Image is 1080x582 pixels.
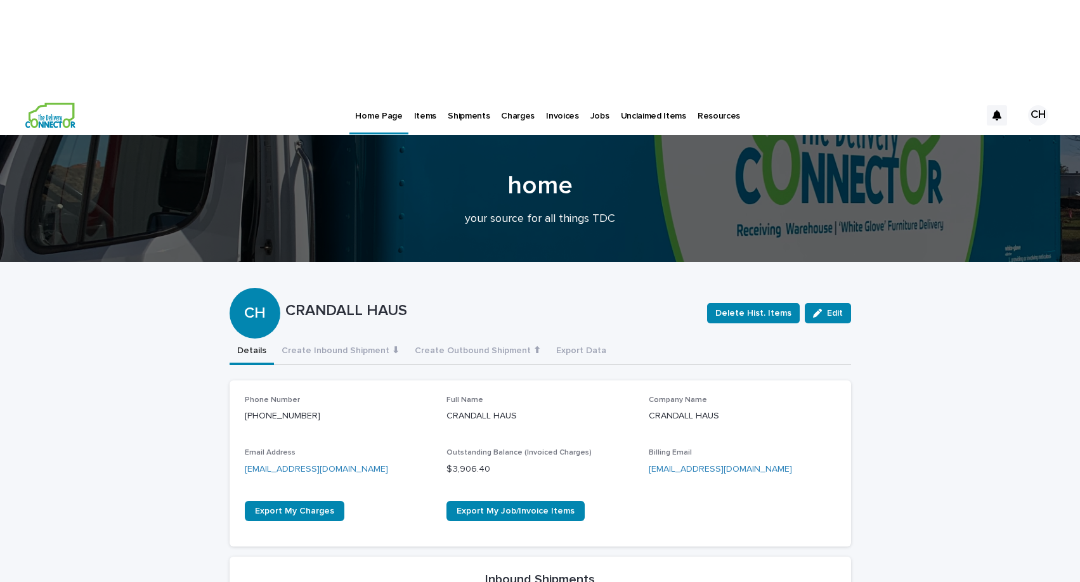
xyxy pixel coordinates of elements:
[692,95,746,134] a: Resources
[245,465,388,474] a: [EMAIL_ADDRESS][DOMAIN_NAME]
[698,95,740,122] p: Resources
[495,95,540,134] a: Charges
[230,339,274,365] button: Details
[25,103,75,128] img: aCWQmA6OSGG0Kwt8cj3c
[446,410,634,423] p: CRANDALL HAUS
[615,95,692,134] a: Unclaimed Items
[457,507,575,515] span: Export My Job/Invoice Items
[287,212,794,226] p: your source for all things TDC
[408,95,442,134] a: Items
[649,396,707,404] span: Company Name
[446,463,634,476] p: $ 3,906.40
[649,449,692,456] span: Billing Email
[707,303,800,323] button: Delete Hist. Items
[230,254,280,323] div: CH
[549,339,614,365] button: Export Data
[540,95,585,134] a: Invoices
[1028,105,1048,126] div: CH
[446,396,483,404] span: Full Name
[446,501,585,521] a: Export My Job/Invoice Items
[407,339,549,365] button: Create Outbound Shipment ⬆
[230,171,851,201] h1: home
[649,465,792,474] a: [EMAIL_ADDRESS][DOMAIN_NAME]
[827,309,843,318] span: Edit
[585,95,615,134] a: Jobs
[649,410,836,423] p: CRANDALL HAUS
[546,95,579,122] p: Invoices
[621,95,686,122] p: Unclaimed Items
[255,507,334,515] span: Export My Charges
[446,449,592,456] span: Outstanding Balance (Invoiced Charges)
[590,95,609,122] p: Jobs
[442,95,495,134] a: Shipments
[349,95,408,133] a: Home Page
[245,411,320,420] a: [PHONE_NUMBER]
[715,307,791,320] span: Delete Hist. Items
[245,501,344,521] a: Export My Charges
[285,302,697,320] p: CRANDALL HAUS
[274,339,407,365] button: Create Inbound Shipment ⬇
[414,95,436,122] p: Items
[245,396,300,404] span: Phone Number
[805,303,851,323] button: Edit
[501,95,535,122] p: Charges
[448,95,490,122] p: Shipments
[355,95,402,122] p: Home Page
[245,449,296,456] span: Email Address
